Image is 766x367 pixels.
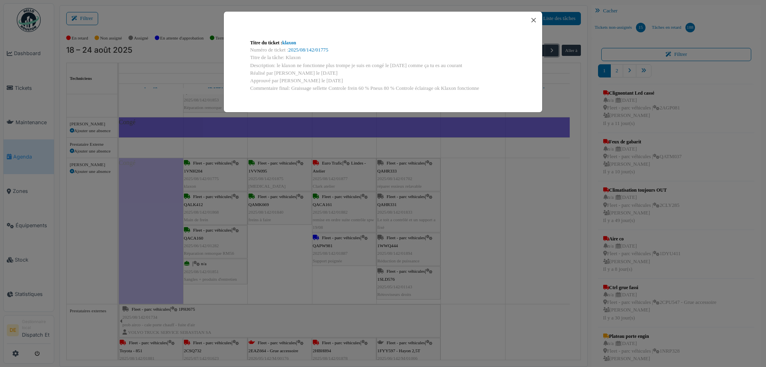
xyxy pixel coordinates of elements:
a: klaxon [282,40,296,46]
a: 2025/08/142/01775 [288,47,328,53]
div: Description: le klaxon ne fonctionne plus trompe je suis en congé le [DATE] comme ça tu es au cou... [250,62,516,69]
button: Close [528,15,539,26]
div: Réalisé par [PERSON_NAME] le [DATE] [250,69,516,77]
div: Titre du ticket : [250,39,516,46]
div: Commentaire final: Graissage sellette Controle frein 60 % Pneus 80 % Controle éclairage ok Klaxon... [250,85,516,92]
div: Numéro de ticket : [250,46,516,54]
div: Approuvé par [PERSON_NAME] le [DATE] [250,77,516,85]
div: Titre de la tâche: Klaxon [250,54,516,61]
